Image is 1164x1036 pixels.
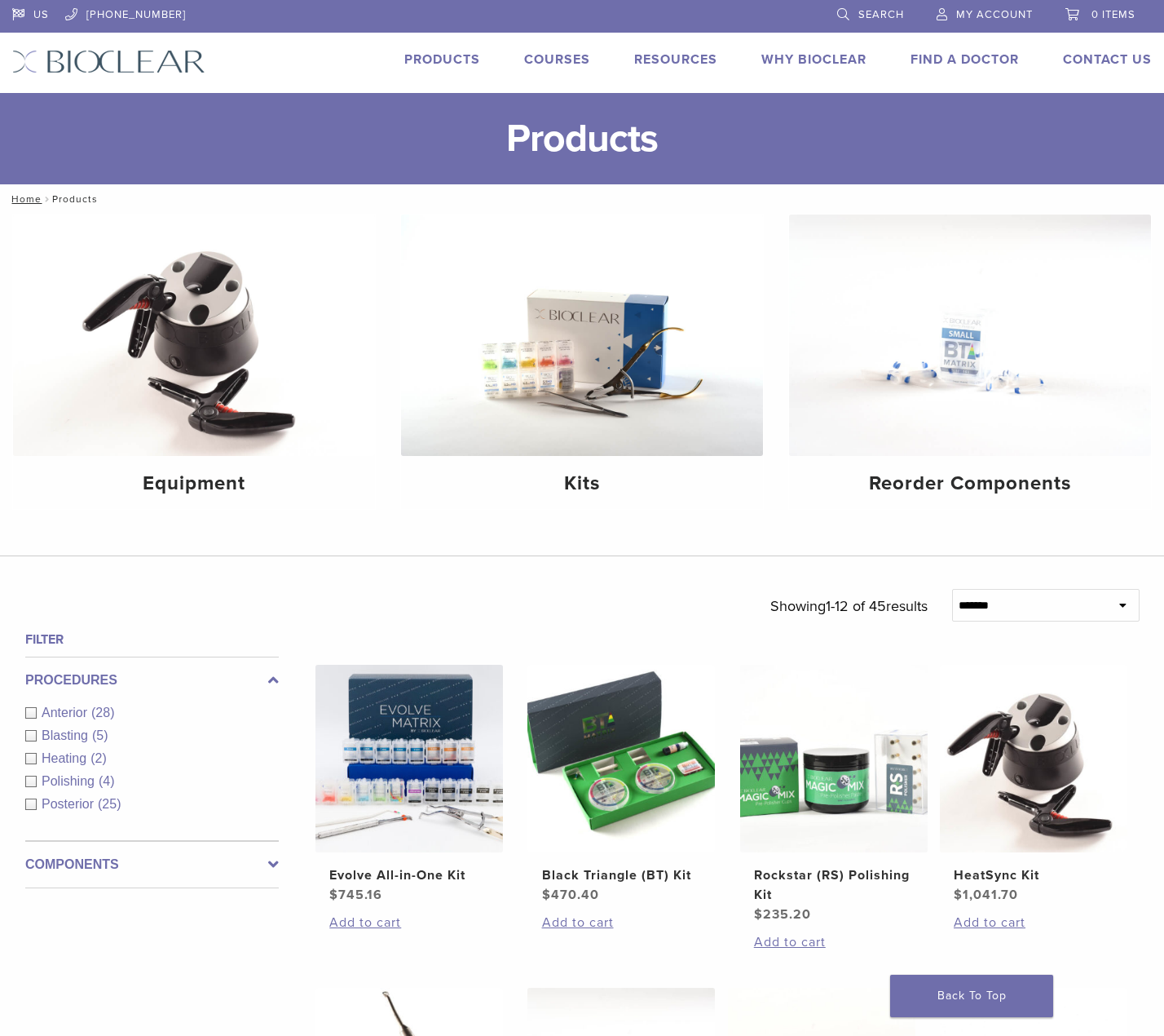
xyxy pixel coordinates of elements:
[25,630,279,649] h4: Filter
[1063,51,1152,68] a: Contact Us
[42,751,90,765] span: Heating
[542,913,702,932] a: Add to cart: “Black Triangle (BT) Kit”
[42,797,98,811] span: Posterior
[940,665,1127,852] img: HeatSync Kit
[527,665,715,852] img: Black Triangle (BT) Kit
[789,215,1151,456] img: Reorder Components
[329,866,489,885] h2: Evolve All-in-One Kit
[315,665,503,852] img: Evolve All-in-One Kit
[770,589,928,623] p: Showing results
[542,887,551,903] span: $
[754,906,811,923] bdi: 235.20
[90,751,107,765] span: (2)
[761,51,866,68] a: Why Bioclear
[826,597,886,615] span: 1-12 of 45
[754,866,914,905] h2: Rockstar (RS) Polishing Kit
[754,932,914,952] a: Add to cart: “Rockstar (RS) Polishing Kit”
[42,706,91,719] span: Anterior
[956,8,1033,21] span: My Account
[940,665,1127,905] a: HeatSync KitHeatSync Kit $1,041.70
[954,866,1113,885] h2: HeatSync Kit
[91,706,114,719] span: (28)
[542,887,599,903] bdi: 470.40
[414,469,750,498] h4: Kits
[954,887,1018,903] bdi: 1,041.70
[42,728,92,742] span: Blasting
[527,665,715,905] a: Black Triangle (BT) KitBlack Triangle (BT) Kit $470.40
[92,728,108,742] span: (5)
[99,774,115,788] span: (4)
[524,51,590,68] a: Courses
[329,887,382,903] bdi: 745.16
[789,215,1151,509] a: Reorder Components
[634,51,717,68] a: Resources
[13,215,375,456] img: Equipment
[315,665,503,905] a: Evolve All-in-One KitEvolve All-in-One Kit $745.16
[25,855,279,874] label: Components
[26,469,362,498] h4: Equipment
[329,887,338,903] span: $
[954,887,963,903] span: $
[740,665,928,852] img: Rockstar (RS) Polishing Kit
[42,195,52,203] span: /
[890,975,1053,1017] a: Back To Top
[329,913,489,932] a: Add to cart: “Evolve All-in-One Kit”
[1091,8,1135,21] span: 0 items
[98,797,121,811] span: (25)
[401,215,763,509] a: Kits
[42,774,99,788] span: Polishing
[404,51,480,68] a: Products
[401,215,763,456] img: Kits
[910,51,1019,68] a: Find A Doctor
[754,906,763,923] span: $
[802,469,1138,498] h4: Reorder Components
[13,215,375,509] a: Equipment
[7,193,42,205] a: Home
[25,671,279,690] label: Procedures
[542,866,702,885] h2: Black Triangle (BT) Kit
[858,8,904,21] span: Search
[954,913,1113,932] a: Add to cart: “HeatSync Kit”
[12,50,205,73] img: Bioclear
[740,665,928,924] a: Rockstar (RS) Polishing KitRockstar (RS) Polishing Kit $235.20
